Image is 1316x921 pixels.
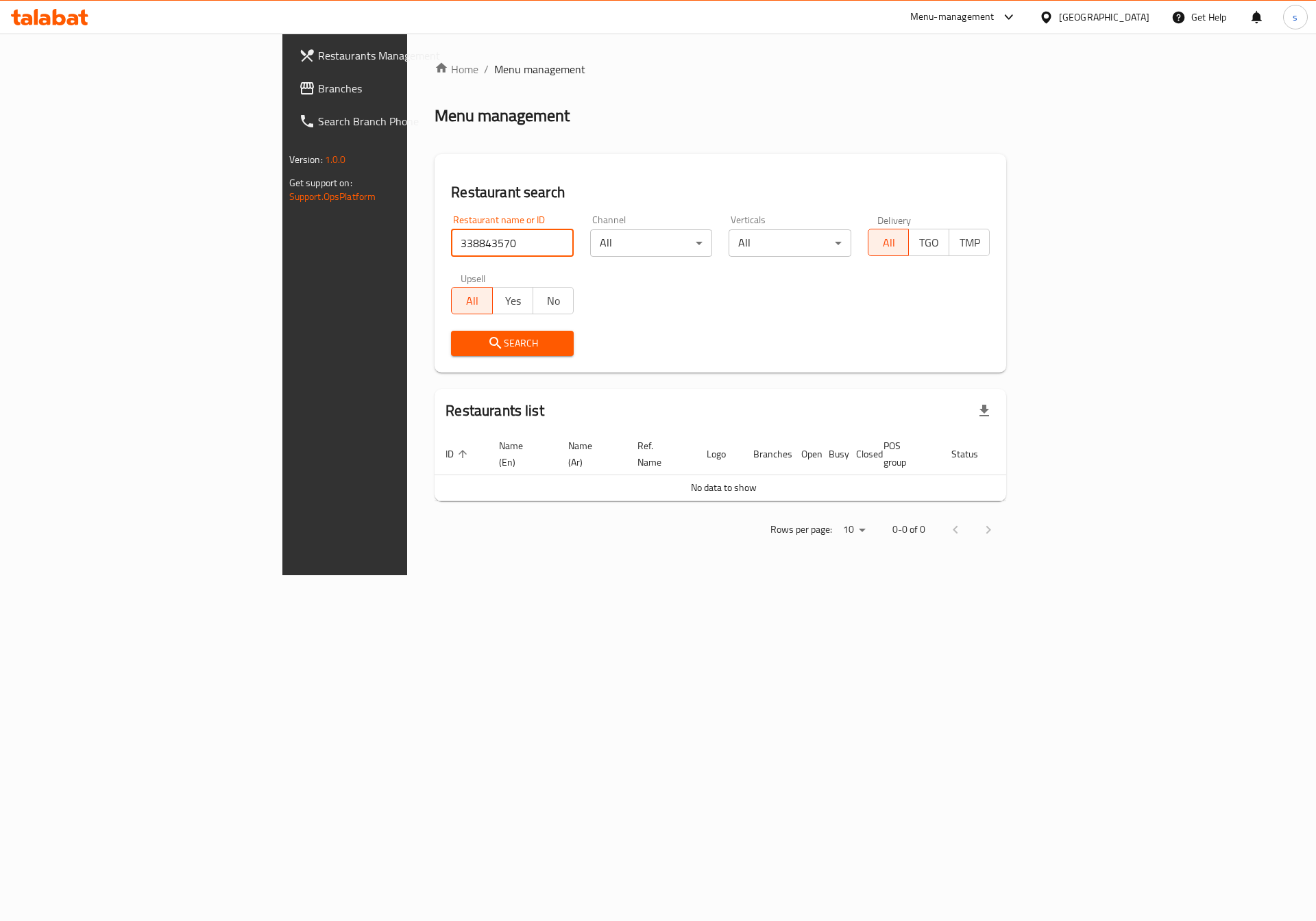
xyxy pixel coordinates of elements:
[494,61,585,77] span: Menu management
[914,233,944,253] span: TGO
[451,229,574,257] input: Search for restaurant name or ID..
[289,188,376,205] a: Support.OpsPlatform
[288,105,502,138] a: Search Branch Phone
[874,233,903,253] span: All
[289,174,352,192] span: Get support on:
[908,229,949,256] button: TGO
[435,105,570,127] h2: Menu management
[1059,10,1149,25] div: [GEOGRAPHIC_DATA]
[568,438,610,470] span: Name (Ar)
[499,438,541,470] span: Name (En)
[910,9,995,25] div: Menu-management
[451,331,574,356] button: Search
[288,72,502,105] a: Branches
[770,521,832,538] p: Rows per page:
[691,479,757,496] span: No data to show
[446,401,544,421] h2: Restaurants list
[492,287,533,314] button: Yes
[729,229,851,257] div: All
[892,521,925,538] p: 0-0 of 0
[533,287,574,314] button: No
[318,47,491,64] span: Restaurants Management
[457,291,487,311] span: All
[845,433,873,475] th: Closed
[288,39,502,72] a: Restaurants Management
[818,433,845,475] th: Busy
[790,433,818,475] th: Open
[949,229,990,256] button: TMP
[446,446,472,462] span: ID
[590,229,713,257] div: All
[435,433,1060,501] table: enhanced table
[451,182,990,203] h2: Restaurant search
[696,433,742,475] th: Logo
[1293,10,1297,25] span: s
[539,291,568,311] span: No
[318,113,491,129] span: Search Branch Phone
[451,287,492,314] button: All
[435,61,1006,77] nav: breadcrumb
[318,80,491,97] span: Branches
[461,273,486,283] label: Upsell
[951,446,996,462] span: Status
[637,438,679,470] span: Ref. Name
[498,291,528,311] span: Yes
[877,215,912,225] label: Delivery
[884,438,924,470] span: POS group
[325,151,346,168] span: 1.0.0
[462,335,563,352] span: Search
[289,151,323,168] span: Version:
[742,433,790,475] th: Branches
[868,229,909,256] button: All
[838,520,870,540] div: Rows per page:
[968,394,1001,427] div: Export file
[955,233,984,253] span: TMP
